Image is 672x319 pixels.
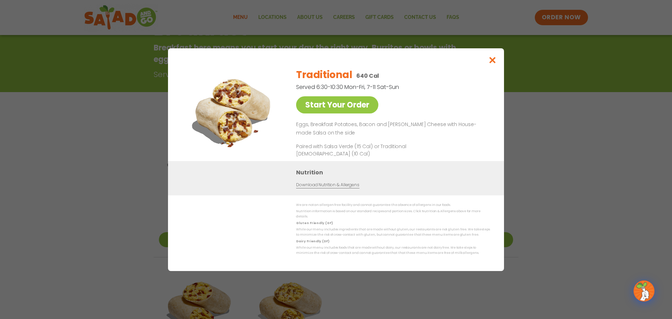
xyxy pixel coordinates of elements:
p: 640 Cal [356,71,379,80]
img: wpChatIcon [634,281,654,301]
p: We are not an allergen free facility and cannot guarantee the absence of allergens in our foods. [296,202,490,208]
img: Featured product photo for Traditional [184,62,282,161]
h2: Traditional [296,68,352,82]
p: While our menu includes foods that are made without dairy, our restaurants are not dairy free. We... [296,245,490,256]
p: Eggs, Breakfast Potatoes, Bacon and [PERSON_NAME] Cheese with House-made Salsa on the side [296,120,487,137]
p: Nutrition information is based on our standard recipes and portion sizes. Click Nutrition & Aller... [296,209,490,220]
strong: Dairy Friendly (DF) [296,239,329,243]
h3: Nutrition [296,168,493,176]
p: While our menu includes ingredients that are made without gluten, our restaurants are not gluten ... [296,227,490,238]
p: Paired with Salsa Verde (15 Cal) or Traditional [DEMOGRAPHIC_DATA] (10 Cal) [296,143,426,157]
p: Served 6:30-10:30 Mon-Fri, 7-11 Sat-Sun [296,83,454,91]
strong: Gluten Friendly (GF) [296,221,332,225]
a: Download Nutrition & Allergens [296,181,359,188]
button: Close modal [481,48,504,72]
a: Start Your Order [296,96,378,113]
